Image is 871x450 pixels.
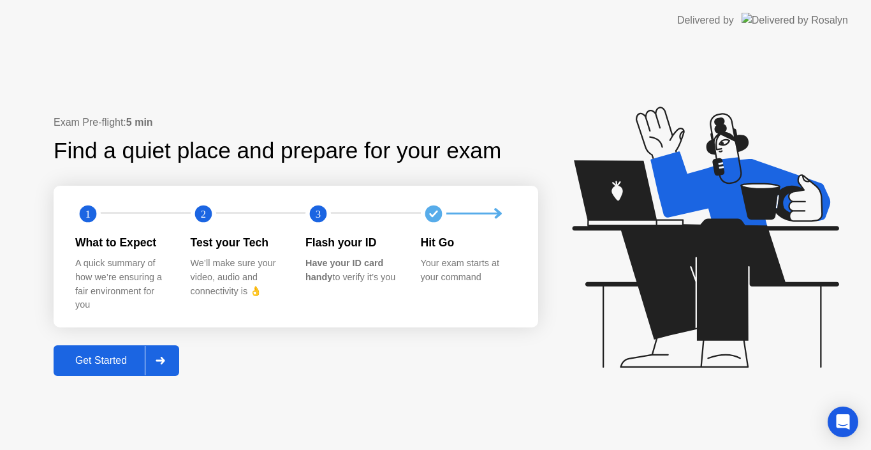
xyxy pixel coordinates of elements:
div: Find a quiet place and prepare for your exam [54,134,503,168]
div: Test your Tech [191,234,286,251]
div: A quick summary of how we’re ensuring a fair environment for you [75,257,170,311]
div: Flash your ID [305,234,400,251]
button: Get Started [54,345,179,376]
div: Hit Go [421,234,516,251]
text: 2 [200,208,205,220]
div: Open Intercom Messenger [828,407,858,437]
div: We’ll make sure your video, audio and connectivity is 👌 [191,257,286,298]
b: 5 min [126,117,153,128]
div: Delivered by [677,13,734,28]
b: Have your ID card handy [305,258,383,282]
img: Delivered by Rosalyn [742,13,848,27]
div: Your exam starts at your command [421,257,516,284]
div: Get Started [57,355,145,366]
div: Exam Pre-flight: [54,115,538,130]
div: What to Expect [75,234,170,251]
text: 1 [85,208,91,220]
div: to verify it’s you [305,257,400,284]
text: 3 [316,208,321,220]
